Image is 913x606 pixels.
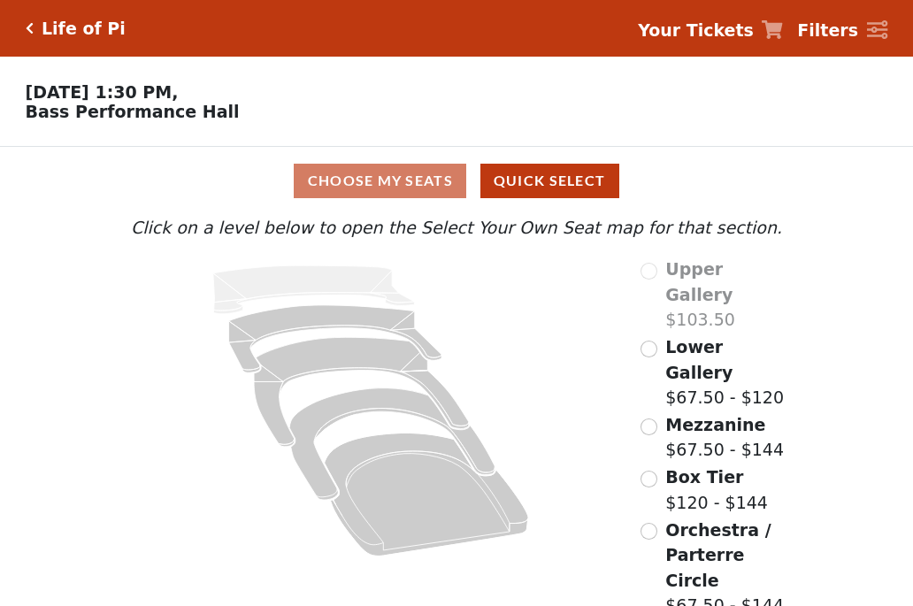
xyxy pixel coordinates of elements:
[638,20,754,40] strong: Your Tickets
[665,334,786,410] label: $67.50 - $120
[127,215,786,241] p: Click on a level below to open the Select Your Own Seat map for that section.
[665,257,786,333] label: $103.50
[213,265,415,314] path: Upper Gallery - Seats Available: 0
[665,259,733,304] span: Upper Gallery
[42,19,126,39] h5: Life of Pi
[665,467,743,487] span: Box Tier
[26,22,34,35] a: Click here to go back to filters
[229,305,442,372] path: Lower Gallery - Seats Available: 107
[665,464,768,515] label: $120 - $144
[797,20,858,40] strong: Filters
[665,520,771,590] span: Orchestra / Parterre Circle
[665,415,765,434] span: Mezzanine
[665,337,733,382] span: Lower Gallery
[638,18,783,43] a: Your Tickets
[325,433,529,556] path: Orchestra / Parterre Circle - Seats Available: 8
[480,164,619,198] button: Quick Select
[665,412,784,463] label: $67.50 - $144
[797,18,887,43] a: Filters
